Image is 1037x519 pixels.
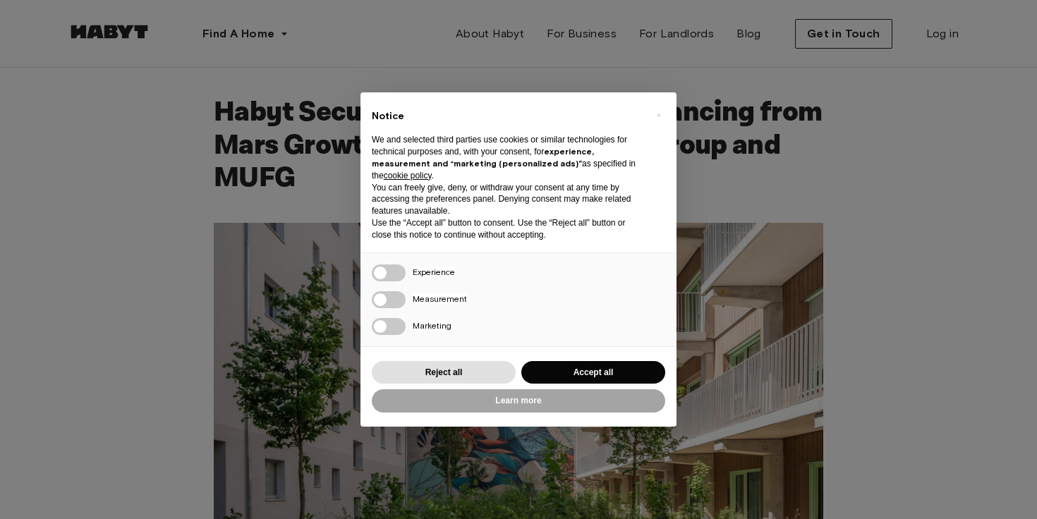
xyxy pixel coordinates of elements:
[647,104,669,126] button: Close this notice
[372,109,643,123] h2: Notice
[656,106,661,123] span: ×
[384,171,432,181] a: cookie policy
[372,182,643,217] p: You can freely give, deny, or withdraw your consent at any time by accessing the preferences pane...
[413,320,451,331] span: Marketing
[413,267,455,277] span: Experience
[372,217,643,241] p: Use the “Accept all” button to consent. Use the “Reject all” button or close this notice to conti...
[521,361,665,384] button: Accept all
[413,293,467,304] span: Measurement
[372,389,665,413] button: Learn more
[372,134,643,181] p: We and selected third parties use cookies or similar technologies for technical purposes and, wit...
[372,361,516,384] button: Reject all
[372,146,594,169] strong: experience, measurement and “marketing (personalized ads)”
